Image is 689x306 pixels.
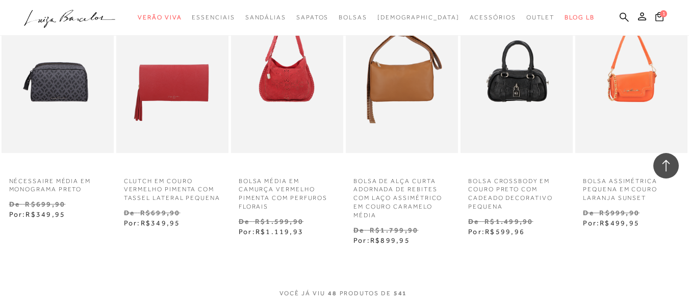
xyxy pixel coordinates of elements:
[468,227,525,236] span: Por:
[470,8,516,27] a: categoryNavScreenReaderText
[279,290,410,297] span: VOCÊ JÁ VIU PRODUTOS DE
[124,209,135,217] small: De
[526,8,555,27] a: categoryNavScreenReaderText
[370,236,410,244] span: R$899,95
[575,171,687,202] a: BOLSA ASSIMÉTRICA PEQUENA EM COURO LARANJA SUNSET
[339,8,367,27] a: categoryNavScreenReaderText
[256,227,303,236] span: R$1.119,93
[140,209,181,217] small: R$699,90
[599,209,640,217] small: R$999,90
[394,290,407,297] span: 541
[377,8,460,27] a: noSubCategoriesText
[192,8,235,27] a: categoryNavScreenReaderText
[296,8,328,27] a: categoryNavScreenReaderText
[138,8,182,27] a: categoryNavScreenReaderText
[652,11,667,25] button: 1
[353,226,364,234] small: De
[25,210,65,218] span: R$349,95
[526,14,555,21] span: Outlet
[116,171,228,202] a: CLUTCH EM COURO VERMELHO PIMENTA COM TASSEL LATERAL PEQUENA
[583,219,640,227] span: Por:
[377,14,460,21] span: [DEMOGRAPHIC_DATA]
[470,14,516,21] span: Acessórios
[25,200,65,208] small: R$699,90
[346,171,458,220] a: BOLSA DE ALÇA CURTA ADORNADA DE REBITES COM LAÇO ASSIMÉTRICO EM COURO CARAMELO MÉDIA
[231,171,343,211] a: BOLSA MÉDIA EM CAMURÇA VERMELHO PIMENTA COM PERFUROS FLORAIS
[660,10,667,17] span: 1
[296,14,328,21] span: Sapatos
[485,227,525,236] span: R$599,96
[339,14,367,21] span: Bolsas
[600,219,640,227] span: R$499,95
[2,171,114,194] a: NÉCESSAIRE MÉDIA EM MONOGRAMA PRETO
[353,236,410,244] span: Por:
[141,219,181,227] span: R$349,95
[565,8,594,27] a: BLOG LB
[124,219,181,227] span: Por:
[245,14,286,21] span: Sandálias
[370,226,418,234] small: R$1.799,90
[255,217,303,225] small: R$1.599,90
[565,14,594,21] span: BLOG LB
[239,227,303,236] span: Por:
[468,217,479,225] small: De
[239,217,249,225] small: De
[583,209,594,217] small: De
[484,217,533,225] small: R$1.499,90
[245,8,286,27] a: categoryNavScreenReaderText
[9,200,20,208] small: De
[461,171,573,211] a: BOLSA CROSSBODY EM COURO PRETO COM CADEADO DECORATIVO PEQUENA
[192,14,235,21] span: Essenciais
[138,14,182,21] span: Verão Viva
[328,290,337,297] span: 48
[9,210,66,218] span: Por:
